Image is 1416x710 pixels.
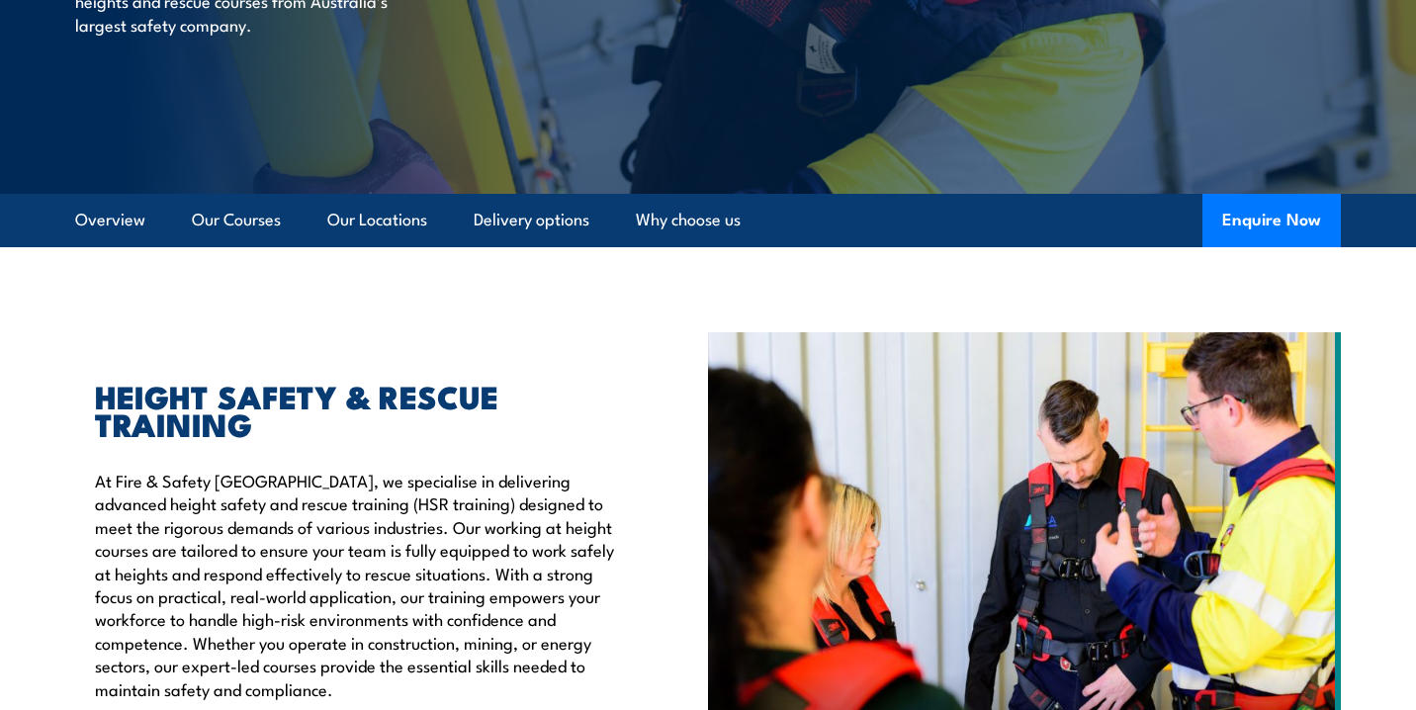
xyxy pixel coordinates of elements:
h2: HEIGHT SAFETY & RESCUE TRAINING [95,382,617,437]
a: Overview [75,194,145,246]
p: At Fire & Safety [GEOGRAPHIC_DATA], we specialise in delivering advanced height safety and rescue... [95,469,617,700]
a: Our Locations [327,194,427,246]
a: Why choose us [636,194,741,246]
a: Delivery options [474,194,589,246]
a: Our Courses [192,194,281,246]
button: Enquire Now [1202,194,1341,247]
